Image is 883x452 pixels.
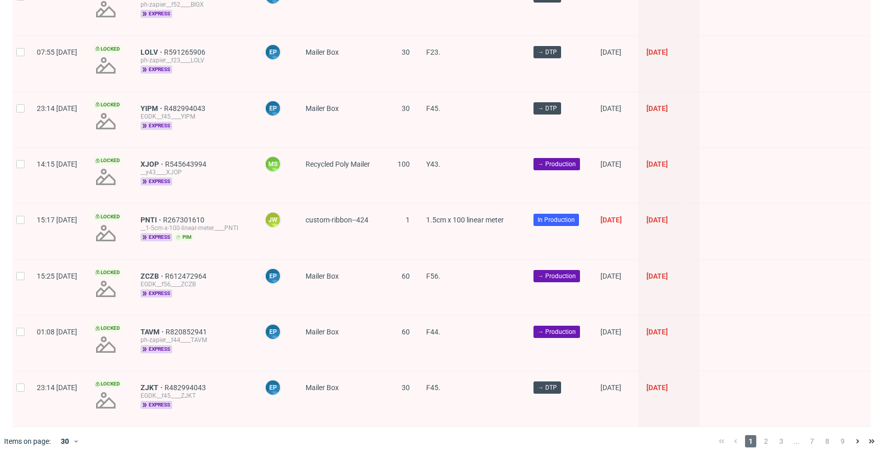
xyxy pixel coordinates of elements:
span: F45. [426,104,440,112]
figcaption: JW [266,213,280,227]
a: LOLV [141,48,164,56]
a: TAVM [141,328,166,336]
span: Mailer Box [306,48,339,56]
span: Mailer Box [306,272,339,280]
div: EGDK__f45____YIPM [141,112,248,121]
span: custom-ribbon--424 [306,216,368,224]
span: [DATE] [646,48,668,56]
span: 3 [776,435,787,447]
figcaption: EP [266,325,280,339]
span: [DATE] [600,328,621,336]
span: → DTP [538,104,557,113]
span: 1 [745,435,756,447]
span: YIPM [141,104,164,112]
span: express [141,177,172,186]
figcaption: EP [266,45,280,59]
span: Y43. [426,160,440,168]
a: R482994043 [164,104,207,112]
a: R267301610 [163,216,206,224]
span: 8 [822,435,833,447]
span: express [141,233,172,241]
span: express [141,401,172,409]
span: [DATE] [600,216,622,224]
span: Locked [94,324,122,332]
a: R482994043 [165,383,208,392]
a: R545643994 [165,160,208,168]
div: 30 [55,434,73,448]
span: → DTP [538,383,557,392]
div: ph-zapier__f23____LOLV [141,56,248,64]
a: R591265906 [164,48,207,56]
span: F56. [426,272,440,280]
span: 60 [402,272,410,280]
span: Locked [94,380,122,388]
span: Mailer Box [306,104,339,112]
a: R612472964 [165,272,208,280]
span: F23. [426,48,440,56]
a: XJOP [141,160,165,168]
img: no_design.png [94,221,118,245]
span: [DATE] [646,160,668,168]
span: express [141,289,172,298]
span: 100 [398,160,410,168]
div: ph-zapier__f44____TAVM [141,336,248,344]
div: __y43____XJOP [141,168,248,176]
span: 9 [837,435,848,447]
span: [DATE] [600,104,621,112]
span: F45. [426,383,440,392]
span: 14:15 [DATE] [37,160,77,168]
span: → Production [538,160,576,169]
figcaption: EP [266,380,280,395]
img: no_design.png [94,332,118,357]
span: [DATE] [600,272,621,280]
span: 23:14 [DATE] [37,104,77,112]
a: R820852941 [166,328,209,336]
span: [DATE] [646,272,668,280]
span: → Production [538,327,576,336]
span: → Production [538,272,576,281]
figcaption: MS [266,157,280,171]
span: Locked [94,101,122,109]
span: Mailer Box [306,383,339,392]
span: Locked [94,268,122,277]
span: [DATE] [646,216,668,224]
span: F44. [426,328,440,336]
div: EGDK__f56____ZCZB [141,280,248,288]
span: Items on page: [4,436,51,446]
span: 15:17 [DATE] [37,216,77,224]
a: ZJKT [141,383,165,392]
span: 2 [760,435,772,447]
span: 30 [402,383,410,392]
span: 1 [406,216,410,224]
span: express [141,65,172,74]
img: no_design.png [94,388,118,413]
span: [DATE] [600,48,621,56]
span: 23:14 [DATE] [37,383,77,392]
a: PNTI [141,216,163,224]
span: 07:55 [DATE] [37,48,77,56]
div: ph-zapier__f52____BIGX [141,1,248,9]
span: Recycled Poly Mailer [306,160,370,168]
span: express [141,122,172,130]
span: Mailer Box [306,328,339,336]
span: [DATE] [600,160,621,168]
span: 7 [806,435,818,447]
span: Locked [94,156,122,165]
span: Locked [94,213,122,221]
span: ... [791,435,802,447]
span: 60 [402,328,410,336]
span: pim [174,233,194,241]
span: Locked [94,45,122,53]
div: __1-5cm-x-100-linear-meter____PNTI [141,224,248,232]
span: express [141,10,172,18]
